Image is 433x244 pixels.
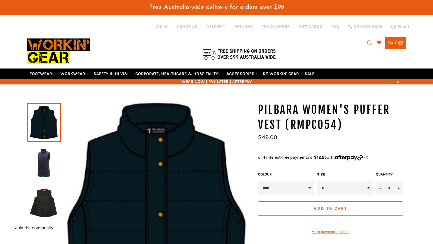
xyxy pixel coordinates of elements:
[354,25,382,29] span: 02 6280 5885
[348,25,382,29] a: 02 6280 5885
[385,37,406,49] a: Cart
[27,69,57,79] a: FOOTWEAR
[258,102,406,132] h1: PILBARA Women's Puffer Vest (RMPC054)
[258,134,277,141] span: $49.00
[30,187,58,220] img: Workin Gear PILBARA Women's Puffer Vest
[27,79,406,84] span: WEAR NOW | PAY LATER | AFTERPAY
[376,181,385,195] button: Reduce item quantity by one
[260,69,301,79] a: RE-WORKIN' GEAR
[133,69,223,79] a: CORPORATE, HEALTHCARE & HOSPITALITY
[258,201,403,216] button: Add to Cart
[15,225,55,230] button: Join the community!
[394,181,403,195] button: Increase item quantity by one
[149,4,284,11] span: Free Australia-wide delivery for orders over $99
[376,172,403,177] label: Quantity
[391,24,409,29] a: Email
[302,69,317,79] a: SALE
[224,69,259,79] a: ACCESSORIES
[155,24,168,29] a: Log in
[299,24,322,29] a: GIFT CARDS
[331,24,339,29] a: FAQ
[262,24,290,29] a: TRACK ORDER
[258,172,314,177] label: COLOUR
[234,24,253,29] a: RETURNS
[258,229,403,234] a: More payment options
[314,206,347,211] span: Add to Cart
[27,34,90,68] img: Workin Gear leaders in Workwear, Safety Boots, PPE, Uniforms. Australia's No.1 in Workwear
[177,24,197,29] a: ABOUT US
[30,146,58,179] img: PILBARA Women's Puffer Vest (RMPC054) - Workin' Gear
[398,25,409,29] span: Email
[206,24,225,29] a: DELIVERY
[201,48,277,60] img: Flat $9.95 shipping Australia wide
[58,69,90,79] a: WORKWEAR
[91,69,132,79] a: SAFETY & HI VIS
[317,172,373,177] label: Size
